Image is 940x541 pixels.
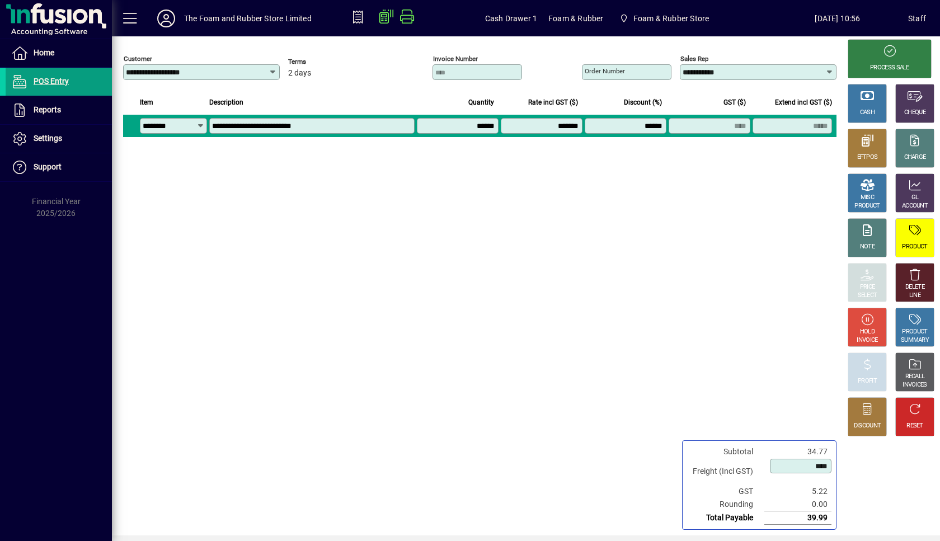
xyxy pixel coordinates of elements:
[870,64,909,72] div: PROCESS SALE
[687,485,764,498] td: GST
[548,10,603,27] span: Foam & Rubber
[908,10,926,27] div: Staff
[485,10,537,27] span: Cash Drawer 1
[468,96,494,109] span: Quantity
[764,498,831,511] td: 0.00
[857,336,877,345] div: INVOICE
[901,336,929,345] div: SUMMARY
[184,10,312,27] div: The Foam and Rubber Store Limited
[904,153,926,162] div: CHARGE
[288,69,311,78] span: 2 days
[6,153,112,181] a: Support
[775,96,832,109] span: Extend incl GST ($)
[614,8,713,29] span: Foam & Rubber Store
[433,55,478,63] mat-label: Invoice number
[148,8,184,29] button: Profile
[687,445,764,458] td: Subtotal
[34,162,62,171] span: Support
[911,194,919,202] div: GL
[209,96,243,109] span: Description
[767,10,908,27] span: [DATE] 10:56
[904,109,925,117] div: CHEQUE
[288,58,355,65] span: Terms
[687,498,764,511] td: Rounding
[860,283,875,291] div: PRICE
[858,377,877,385] div: PROFIT
[764,445,831,458] td: 34.77
[905,283,924,291] div: DELETE
[528,96,578,109] span: Rate incl GST ($)
[860,328,875,336] div: HOLD
[140,96,153,109] span: Item
[902,202,928,210] div: ACCOUNT
[861,194,874,202] div: MISC
[34,134,62,143] span: Settings
[6,96,112,124] a: Reports
[585,67,625,75] mat-label: Order number
[34,48,54,57] span: Home
[764,511,831,525] td: 39.99
[633,10,709,27] span: Foam & Rubber Store
[124,55,152,63] mat-label: Customer
[34,77,69,86] span: POS Entry
[764,485,831,498] td: 5.22
[723,96,746,109] span: GST ($)
[680,55,708,63] mat-label: Sales rep
[854,202,880,210] div: PRODUCT
[857,153,878,162] div: EFTPOS
[624,96,662,109] span: Discount (%)
[854,422,881,430] div: DISCOUNT
[34,105,61,114] span: Reports
[903,381,927,389] div: INVOICES
[902,243,927,251] div: PRODUCT
[909,291,920,300] div: LINE
[6,125,112,153] a: Settings
[687,511,764,525] td: Total Payable
[6,39,112,67] a: Home
[902,328,927,336] div: PRODUCT
[860,243,875,251] div: NOTE
[858,291,877,300] div: SELECT
[687,458,764,485] td: Freight (Incl GST)
[905,373,925,381] div: RECALL
[906,422,923,430] div: RESET
[860,109,875,117] div: CASH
